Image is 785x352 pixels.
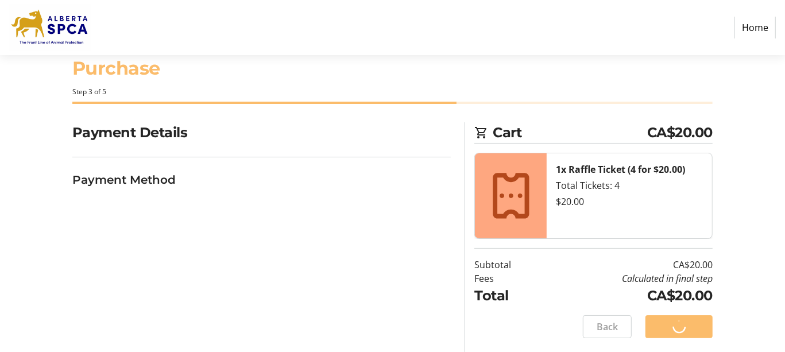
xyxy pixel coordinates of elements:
[543,258,713,272] td: CA$20.00
[556,163,685,176] strong: 1x Raffle Ticket (4 for $20.00)
[9,5,91,51] img: Alberta SPCA's Logo
[543,272,713,285] td: Calculated in final step
[556,179,703,192] div: Total Tickets: 4
[474,272,543,285] td: Fees
[647,122,713,143] span: CA$20.00
[72,171,451,188] h3: Payment Method
[474,285,543,306] td: Total
[72,55,713,82] h1: Purchase
[734,17,776,38] a: Home
[556,195,703,208] div: $20.00
[474,258,543,272] td: Subtotal
[72,122,451,143] h2: Payment Details
[493,122,647,143] span: Cart
[72,87,713,97] div: Step 3 of 5
[543,285,713,306] td: CA$20.00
